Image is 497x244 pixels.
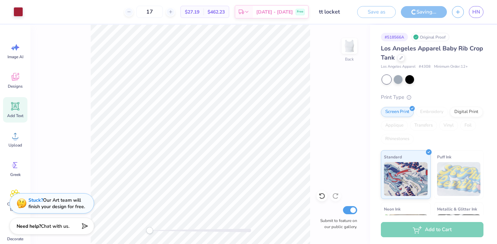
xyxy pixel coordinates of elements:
img: Puff Ink [437,162,481,196]
span: Minimum Order: 12 + [434,64,468,70]
span: Neon Ink [384,205,401,213]
div: Rhinestones [381,134,414,144]
span: Designs [8,84,23,89]
span: Metallic & Glitter Ink [437,205,477,213]
span: $27.19 [185,8,199,16]
span: Standard [384,153,402,160]
span: Greek [10,172,21,177]
span: Upload [8,142,22,148]
span: $462.23 [208,8,225,16]
span: HN [472,8,480,16]
span: Decorate [7,236,23,242]
div: # 518566A [381,33,408,41]
span: Clipart & logos [4,201,26,212]
span: Image AI [7,54,23,60]
span: Chat with us. [41,223,69,229]
input: Untitled Design [314,5,347,19]
div: Print Type [381,93,483,101]
div: Applique [381,120,408,131]
a: HN [469,6,483,18]
div: Back [345,56,354,62]
div: Foil [460,120,476,131]
span: Free [297,9,303,14]
img: Back [343,39,356,53]
div: Transfers [410,120,437,131]
span: Puff Ink [437,153,451,160]
div: Vinyl [439,120,458,131]
input: – – [136,6,163,18]
img: Standard [384,162,428,196]
strong: Need help? [17,223,41,229]
div: Digital Print [450,107,483,117]
div: Accessibility label [146,227,153,234]
strong: Stuck? [28,197,43,203]
div: Original Proof [411,33,449,41]
div: Embroidery [416,107,448,117]
span: Los Angeles Apparel Baby Rib Crop Tank [381,44,483,62]
div: Our Art team will finish your design for free. [28,197,85,210]
div: Screen Print [381,107,414,117]
span: [DATE] - [DATE] [256,8,293,16]
label: Submit to feature on our public gallery. [317,218,357,230]
span: Los Angeles Apparel [381,64,415,70]
span: Add Text [7,113,23,118]
span: # 4308 [419,64,431,70]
